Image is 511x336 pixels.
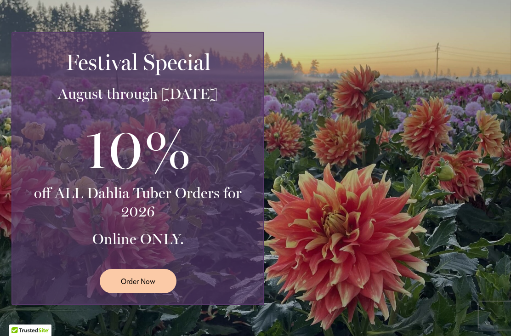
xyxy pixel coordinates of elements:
[23,230,252,248] h3: Online ONLY.
[23,85,252,103] h3: August through [DATE]
[23,184,252,221] h3: off ALL Dahlia Tuber Orders for 2026
[23,49,252,75] h2: Festival Special
[121,276,155,286] span: Order Now
[100,269,176,293] a: Order Now
[23,112,252,184] h3: 10%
